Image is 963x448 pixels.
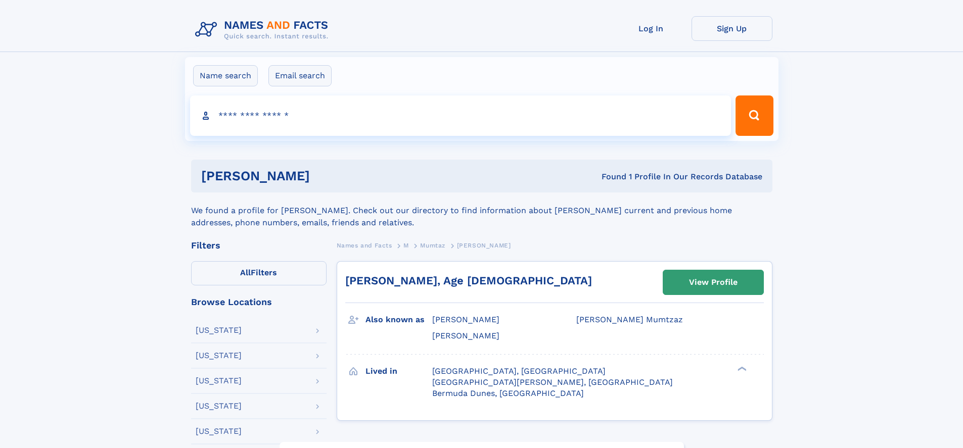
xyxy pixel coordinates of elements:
span: [PERSON_NAME] [432,331,499,340]
a: View Profile [663,270,763,294]
a: Sign Up [692,16,772,41]
h3: Lived in [365,363,432,380]
div: View Profile [689,271,738,294]
img: Logo Names and Facts [191,16,337,43]
button: Search Button [736,95,773,136]
div: [US_STATE] [196,326,242,334]
label: Filters [191,261,327,285]
span: Bermuda Dunes, [GEOGRAPHIC_DATA] [432,388,584,398]
span: M [403,242,409,249]
div: Found 1 Profile In Our Records Database [455,171,762,182]
label: Email search [268,65,332,86]
a: Log In [611,16,692,41]
div: Filters [191,241,327,250]
span: [PERSON_NAME] [457,242,511,249]
div: [US_STATE] [196,402,242,410]
label: Name search [193,65,258,86]
span: [PERSON_NAME] Mumtzaz [576,315,683,324]
span: Mumtaz [420,242,445,249]
div: [US_STATE] [196,427,242,435]
div: ❯ [735,365,747,372]
div: We found a profile for [PERSON_NAME]. Check out our directory to find information about [PERSON_N... [191,192,772,229]
a: [PERSON_NAME], Age [DEMOGRAPHIC_DATA] [345,274,592,287]
h1: [PERSON_NAME] [201,170,456,182]
span: [GEOGRAPHIC_DATA], [GEOGRAPHIC_DATA] [432,366,606,376]
a: M [403,239,409,252]
div: Browse Locations [191,297,327,307]
span: [GEOGRAPHIC_DATA][PERSON_NAME], [GEOGRAPHIC_DATA] [432,377,673,387]
h3: Also known as [365,311,432,328]
a: Mumtaz [420,239,445,252]
div: [US_STATE] [196,352,242,360]
a: Names and Facts [337,239,392,252]
span: All [240,268,251,277]
input: search input [190,95,731,136]
div: [US_STATE] [196,377,242,385]
span: [PERSON_NAME] [432,315,499,324]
